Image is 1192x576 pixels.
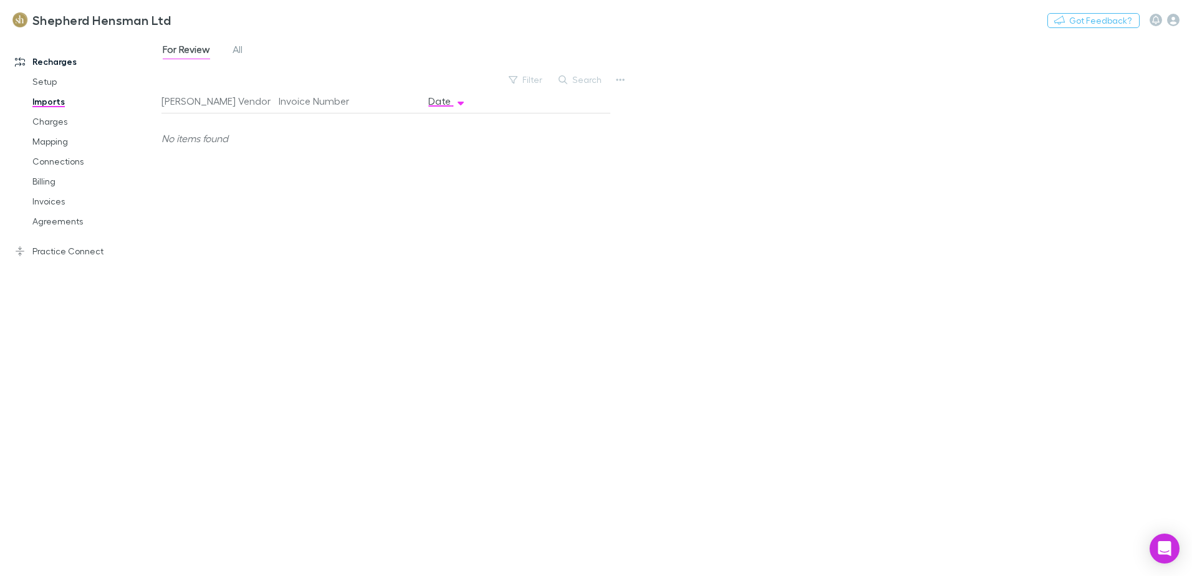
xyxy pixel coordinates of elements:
[1047,13,1140,28] button: Got Feedback?
[161,113,600,163] div: No items found
[161,89,286,113] button: [PERSON_NAME] Vendor
[163,43,210,59] span: For Review
[1150,534,1180,564] div: Open Intercom Messenger
[233,43,243,59] span: All
[20,191,168,211] a: Invoices
[20,132,168,151] a: Mapping
[2,52,168,72] a: Recharges
[428,89,466,113] button: Date
[12,12,27,27] img: Shepherd Hensman Ltd's Logo
[20,171,168,191] a: Billing
[20,211,168,231] a: Agreements
[32,12,171,27] h3: Shepherd Hensman Ltd
[2,241,168,261] a: Practice Connect
[502,72,550,87] button: Filter
[279,89,364,113] button: Invoice Number
[20,151,168,171] a: Connections
[20,92,168,112] a: Imports
[5,5,178,35] a: Shepherd Hensman Ltd
[20,72,168,92] a: Setup
[552,72,609,87] button: Search
[20,112,168,132] a: Charges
